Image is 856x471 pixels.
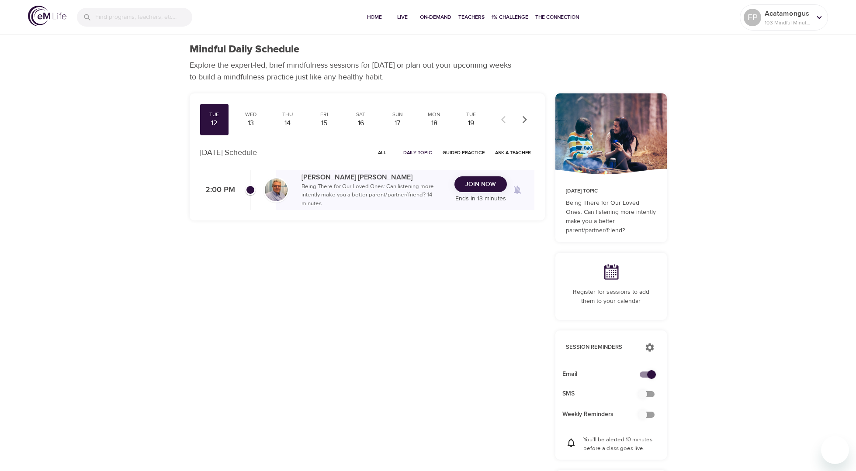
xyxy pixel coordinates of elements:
p: 2:00 PM [200,184,235,196]
div: 19 [460,118,482,128]
button: All [368,146,396,159]
button: Daily Topic [400,146,436,159]
div: Sun [387,111,409,118]
p: [DATE] Schedule [200,147,257,158]
p: Acatamongus [765,8,811,19]
button: Ask a Teacher [492,146,534,159]
span: Guided Practice [443,148,485,157]
p: You'll be alerted 10 minutes before a class goes live. [583,436,656,453]
div: Tue [204,111,225,118]
div: FP [744,9,761,26]
button: Guided Practice [439,146,488,159]
span: On-Demand [420,13,451,22]
div: Fri [313,111,335,118]
button: Join Now [454,176,507,193]
span: Daily Topic [403,148,432,157]
div: Wed [240,111,262,118]
p: [PERSON_NAME] [PERSON_NAME] [302,172,447,182]
iframe: Button to launch messaging window [821,436,849,464]
span: Home [364,13,385,22]
div: Thu [277,111,298,118]
span: All [372,148,393,157]
img: logo [28,6,66,26]
p: Register for sessions to add them to your calendar [566,288,656,306]
p: 103 Mindful Minutes [765,19,811,27]
div: 18 [423,118,445,128]
span: Teachers [458,13,485,22]
div: 15 [313,118,335,128]
input: Find programs, teachers, etc... [95,8,192,27]
p: Session Reminders [566,343,636,352]
span: Ask a Teacher [495,148,531,157]
span: Remind me when a class goes live every Tuesday at 2:00 PM [507,179,528,200]
span: 1% Challenge [492,13,528,22]
div: 12 [204,118,225,128]
p: Ends in 13 minutes [454,194,507,203]
span: Join Now [465,179,496,190]
div: 13 [240,118,262,128]
p: Explore the expert-led, brief mindfulness sessions for [DATE] or plan out your upcoming weeks to ... [190,59,517,83]
p: Being There for Our Loved Ones: Can listening more intently make you a better parent/partner/friend? [566,199,656,235]
span: The Connection [535,13,579,22]
span: SMS [562,389,646,399]
div: 16 [350,118,372,128]
div: Tue [460,111,482,118]
img: Roger%20Nolan%20Headshot.jpg [265,179,288,201]
span: Live [392,13,413,22]
p: [DATE] Topic [566,187,656,195]
div: 14 [277,118,298,128]
p: Being There for Our Loved Ones: Can listening more intently make you a better parent/partner/frie... [302,182,447,208]
div: 17 [387,118,409,128]
div: Mon [423,111,445,118]
span: Email [562,370,646,379]
span: Weekly Reminders [562,410,646,419]
div: Sat [350,111,372,118]
h1: Mindful Daily Schedule [190,43,299,56]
